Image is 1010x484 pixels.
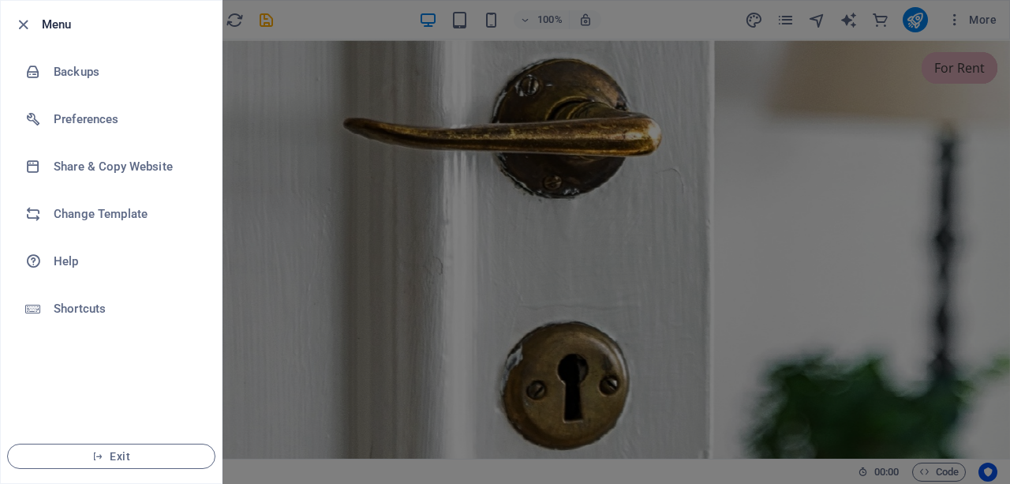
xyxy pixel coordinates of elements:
[54,204,200,223] h6: Change Template
[54,299,200,318] h6: Shortcuts
[1,238,222,285] a: Help
[54,157,200,176] h6: Share & Copy Website
[54,252,200,271] h6: Help
[21,450,202,463] span: Exit
[54,110,200,129] h6: Preferences
[858,13,934,44] div: For Rent
[54,62,200,81] h6: Backups
[7,444,215,469] button: Exit
[42,15,209,34] h6: Menu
